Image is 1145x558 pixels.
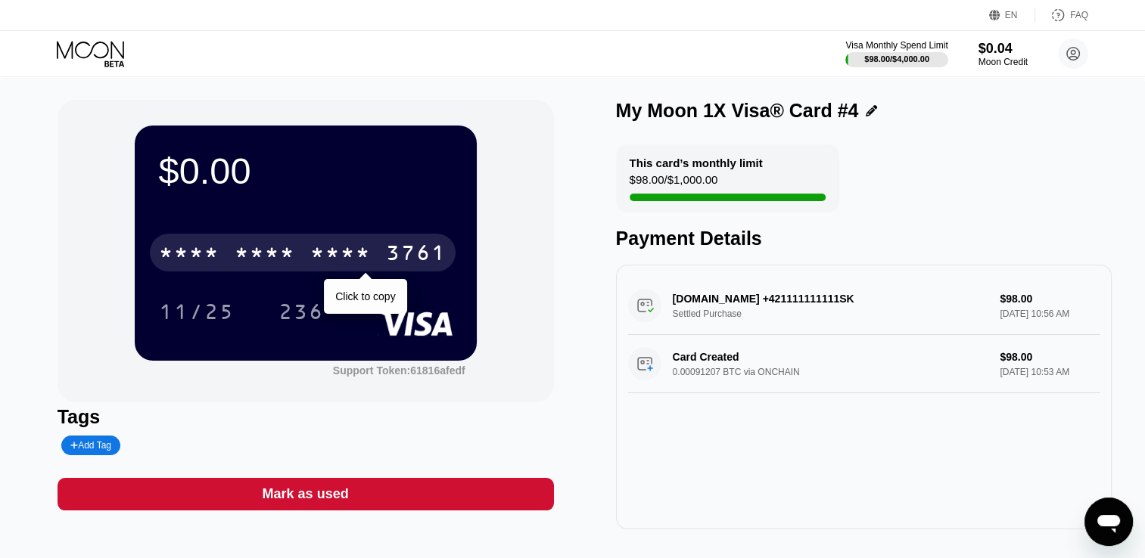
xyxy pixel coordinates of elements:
[159,150,453,192] div: $0.00
[979,41,1028,67] div: $0.04Moon Credit
[845,40,947,67] div: Visa Monthly Spend Limit$98.00/$4,000.00
[630,173,718,194] div: $98.00 / $1,000.00
[58,478,554,510] div: Mark as used
[1005,10,1018,20] div: EN
[1084,498,1133,546] iframe: Button to launch messaging window
[278,302,324,326] div: 236
[864,54,929,64] div: $98.00 / $4,000.00
[616,228,1112,250] div: Payment Details
[979,41,1028,57] div: $0.04
[148,293,246,330] div: 11/25
[845,40,947,51] div: Visa Monthly Spend Limit
[979,57,1028,67] div: Moon Credit
[386,243,446,267] div: 3761
[333,364,465,377] div: Support Token: 61816afedf
[989,8,1035,23] div: EN
[263,485,349,503] div: Mark as used
[1070,10,1088,20] div: FAQ
[267,293,335,330] div: 236
[630,157,763,169] div: This card’s monthly limit
[159,302,235,326] div: 11/25
[333,364,465,377] div: Support Token:61816afedf
[1035,8,1088,23] div: FAQ
[61,436,120,455] div: Add Tag
[616,100,859,122] div: My Moon 1X Visa® Card #4
[58,406,554,428] div: Tags
[335,290,395,302] div: Click to copy
[70,440,111,451] div: Add Tag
